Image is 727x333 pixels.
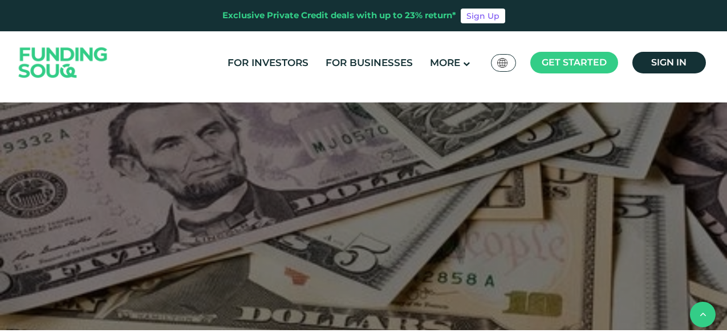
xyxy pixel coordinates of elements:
[632,52,706,73] a: Sign in
[461,9,505,23] a: Sign Up
[225,54,311,72] a: For Investors
[430,57,460,68] span: More
[651,57,687,68] span: Sign in
[690,302,716,327] button: back
[323,54,416,72] a: For Businesses
[222,9,456,22] div: Exclusive Private Credit deals with up to 23% return*
[497,58,507,68] img: SA Flag
[542,57,607,68] span: Get started
[7,34,119,92] img: Logo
